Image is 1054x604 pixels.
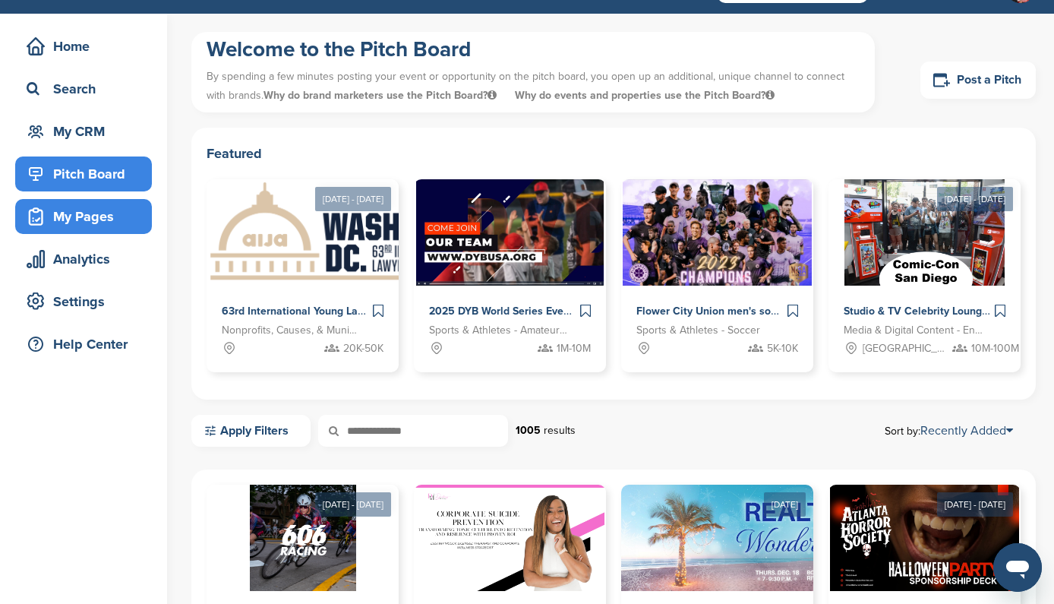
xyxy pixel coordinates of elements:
[414,179,606,372] a: Sponsorpitch & 2025 DYB World Series Events Sports & Athletes - Amateur Sports Leagues 1M-10M
[920,62,1036,99] a: Post a Pitch
[315,492,391,517] div: [DATE] - [DATE]
[207,36,860,63] h1: Welcome to the Pitch Board
[764,492,806,517] div: [DATE]
[23,288,152,315] div: Settings
[15,199,152,234] a: My Pages
[863,340,948,357] span: [GEOGRAPHIC_DATA], [GEOGRAPHIC_DATA]
[621,179,813,372] a: Sponsorpitch & Flower City Union men's soccer & Flower City 1872 women's soccer Sports & Athletes...
[250,485,356,591] img: Sponsorpitch &
[828,155,1021,372] a: [DATE] - [DATE] Sponsorpitch & Studio & TV Celebrity Lounge @ Comic-Con [GEOGRAPHIC_DATA]. Over 3...
[623,179,812,286] img: Sponsorpitch &
[263,89,500,102] span: Why do brand marketers use the Pitch Board?
[23,75,152,103] div: Search
[15,327,152,362] a: Help Center
[222,322,361,339] span: Nonprofits, Causes, & Municipalities - Professional Development
[23,118,152,145] div: My CRM
[844,179,1004,286] img: Sponsorpitch &
[23,203,152,230] div: My Pages
[207,179,508,286] img: Sponsorpitch &
[636,305,967,318] span: Flower City Union men's soccer & Flower City 1872 women's soccer
[15,242,152,277] a: Analytics
[885,425,1013,437] span: Sort by:
[429,305,579,318] span: 2025 DYB World Series Events
[222,305,438,318] span: 63rd International Young Lawyers' Congress
[993,543,1042,592] iframe: Button to launch messaging window
[971,340,1019,357] span: 10M-100M
[191,415,311,447] a: Apply Filters
[937,187,1013,211] div: [DATE] - [DATE]
[937,492,1013,517] div: [DATE] - [DATE]
[343,340,383,357] span: 20K-50K
[23,330,152,358] div: Help Center
[621,485,893,591] img: Sponsorpitch &
[544,424,576,437] span: results
[15,114,152,149] a: My CRM
[415,485,604,591] img: Sponsorpitch &
[15,284,152,319] a: Settings
[636,322,760,339] span: Sports & Athletes - Soccer
[516,424,541,437] strong: 1005
[15,157,152,191] a: Pitch Board
[830,485,1019,591] img: Sponsorpitch &
[429,322,568,339] span: Sports & Athletes - Amateur Sports Leagues
[315,187,391,211] div: [DATE] - [DATE]
[844,322,983,339] span: Media & Digital Content - Entertainment
[23,160,152,188] div: Pitch Board
[207,63,860,109] p: By spending a few minutes posting your event or opportunity on the pitch board, you open up an ad...
[23,245,152,273] div: Analytics
[15,29,152,64] a: Home
[515,89,775,102] span: Why do events and properties use the Pitch Board?
[23,33,152,60] div: Home
[767,340,798,357] span: 5K-10K
[557,340,591,357] span: 1M-10M
[15,71,152,106] a: Search
[920,423,1013,438] a: Recently Added
[207,155,399,372] a: [DATE] - [DATE] Sponsorpitch & 63rd International Young Lawyers' Congress Nonprofits, Causes, & M...
[416,179,604,286] img: Sponsorpitch &
[207,143,1021,164] h2: Featured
